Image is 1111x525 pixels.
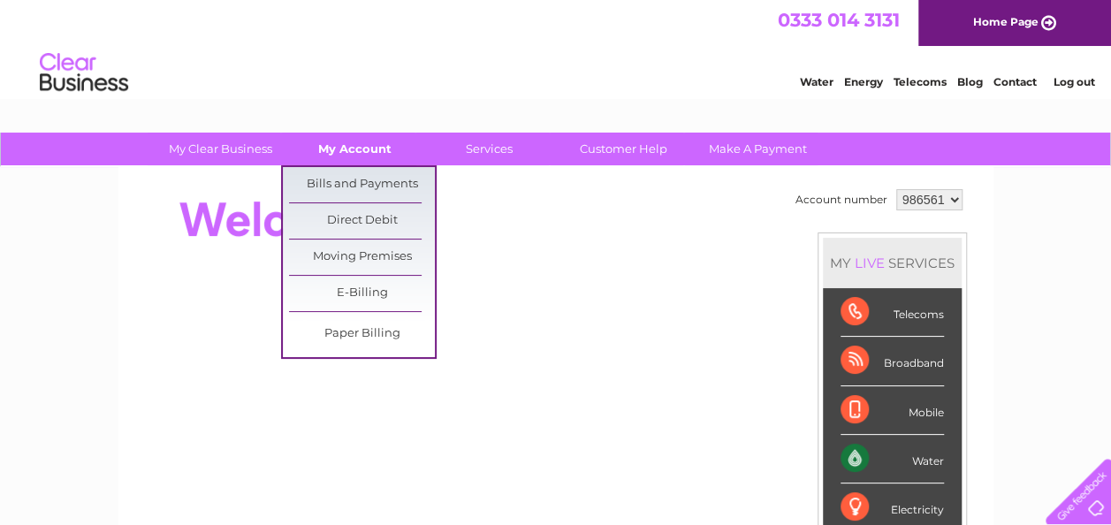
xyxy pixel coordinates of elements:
[416,133,562,165] a: Services
[851,255,888,271] div: LIVE
[139,10,974,86] div: Clear Business is a trading name of Verastar Limited (registered in [GEOGRAPHIC_DATA] No. 3667643...
[551,133,696,165] a: Customer Help
[778,9,900,31] a: 0333 014 3131
[289,203,435,239] a: Direct Debit
[791,185,892,215] td: Account number
[148,133,293,165] a: My Clear Business
[841,435,944,483] div: Water
[894,75,947,88] a: Telecoms
[800,75,833,88] a: Water
[685,133,831,165] a: Make A Payment
[841,288,944,337] div: Telecoms
[841,386,944,435] div: Mobile
[844,75,883,88] a: Energy
[282,133,428,165] a: My Account
[957,75,983,88] a: Blog
[289,316,435,352] a: Paper Billing
[823,238,962,288] div: MY SERVICES
[289,240,435,275] a: Moving Premises
[993,75,1037,88] a: Contact
[1053,75,1094,88] a: Log out
[289,276,435,311] a: E-Billing
[841,337,944,385] div: Broadband
[39,46,129,100] img: logo.png
[289,167,435,202] a: Bills and Payments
